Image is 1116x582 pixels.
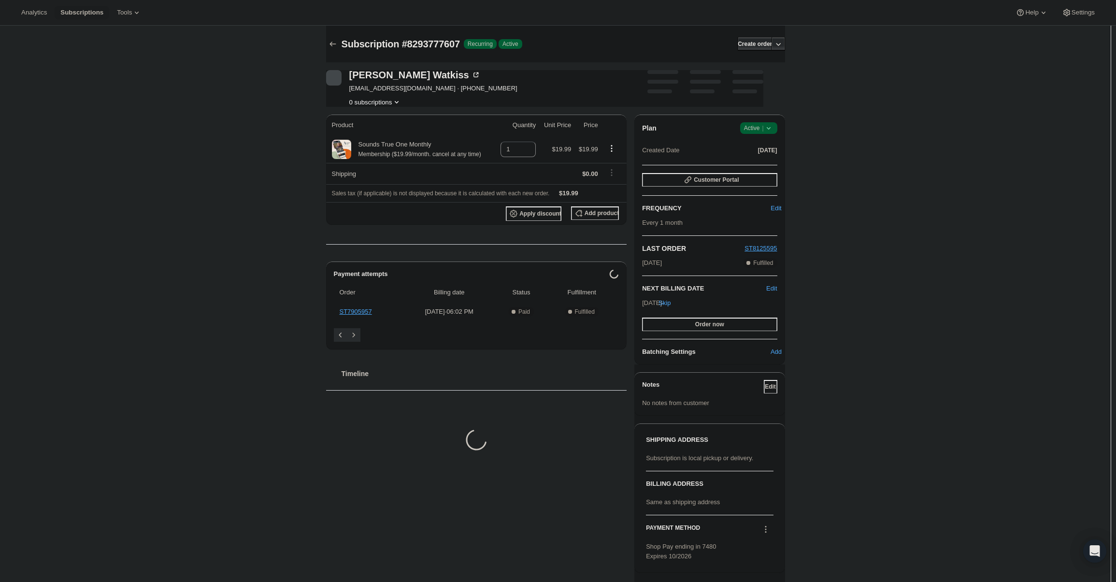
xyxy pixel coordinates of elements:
[342,39,460,49] span: Subscription #8293777607
[642,145,679,155] span: Created Date
[559,189,578,197] span: $19.99
[642,284,766,293] h2: NEXT BILLING DATE
[358,151,481,158] small: Membership ($19.99/month. cancel at any time)
[1025,9,1038,16] span: Help
[502,40,518,48] span: Active
[604,143,619,154] button: Product actions
[642,299,666,306] span: [DATE] ·
[738,40,772,48] span: Create order
[519,210,561,218] span: Apply discount
[646,479,773,489] h3: BILLING ADDRESS
[765,383,776,391] span: Edit
[550,288,613,297] span: Fulfillment
[770,201,783,216] button: Edit
[642,204,775,213] h2: FREQUENCY
[574,115,601,136] th: Price
[506,206,561,221] button: Apply discount
[349,70,481,80] div: [PERSON_NAME] Watkiss
[552,145,572,153] span: $19.99
[604,167,619,178] button: Shipping actions
[770,344,783,360] button: Add
[744,244,777,253] button: ST8125595
[349,97,402,107] button: Product actions
[117,9,132,16] span: Tools
[55,6,109,19] button: Subscriptions
[753,259,773,267] span: Fulfilled
[334,282,403,303] th: Order
[571,206,619,220] button: Add product
[332,190,550,197] span: Sales tax (if applicable) is not displayed because it is calculated with each new order.
[1072,9,1095,16] span: Settings
[646,435,773,445] h3: SHIPPING ADDRESS
[326,163,495,184] th: Shipping
[406,288,492,297] span: Billing date
[646,543,716,560] span: Shop Pay ending in 7480 Expires 10/2026
[764,380,777,393] button: Edit
[60,9,103,16] span: Subscriptions
[495,115,539,136] th: Quantity
[642,318,777,331] button: Order now
[646,498,720,506] span: Same as shipping address
[658,298,671,308] span: Skip
[15,6,53,19] button: Analytics
[642,173,777,187] button: Customer Portal
[642,123,657,133] h2: Plan
[334,269,610,279] h2: Payment attempts
[1056,6,1101,19] button: Settings
[642,347,775,357] h6: Batching Settings
[642,258,662,268] span: [DATE]
[347,328,360,342] button: Next
[744,123,773,133] span: Active
[349,84,517,93] span: [EMAIL_ADDRESS][DOMAIN_NAME] · [PHONE_NUMBER]
[326,115,495,136] th: Product
[342,369,627,378] h2: Timeline
[539,115,574,136] th: Unit Price
[762,124,763,132] span: |
[758,146,777,154] span: [DATE]
[518,308,530,316] span: Paid
[582,170,598,177] span: $0.00
[758,144,777,157] button: [DATE]
[695,320,724,328] span: Order now
[468,40,493,48] span: Recurring
[646,524,700,537] h3: PAYMENT METHOD
[646,454,753,462] span: Subscription is local pickup or delivery.
[579,145,598,153] span: $19.99
[1083,539,1106,563] div: Open Intercom Messenger
[111,6,147,19] button: Tools
[21,9,47,16] span: Analytics
[694,176,739,184] span: Customer Portal
[585,209,619,217] span: Add product
[771,347,782,357] span: Add
[658,295,672,311] button: Skip
[351,140,481,159] div: Sounds True One Monthly
[326,37,340,51] button: Subscriptions
[575,308,595,316] span: Fulfilled
[642,219,683,226] span: Every 1 month
[334,328,619,342] nav: Pagination
[326,70,342,86] span: Elena Watkiss
[738,37,772,51] button: Create order
[642,380,763,393] h3: Notes
[744,245,777,252] a: ST8125595
[642,244,744,253] h2: LAST ORDER
[766,284,777,293] button: Edit
[1010,6,1054,19] button: Help
[340,308,372,315] a: ST7905957
[771,204,781,213] span: Edit
[642,399,709,407] span: No notes from customer
[406,307,492,317] span: [DATE] · 06:02 PM
[498,288,544,297] span: Status
[332,140,351,159] img: product img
